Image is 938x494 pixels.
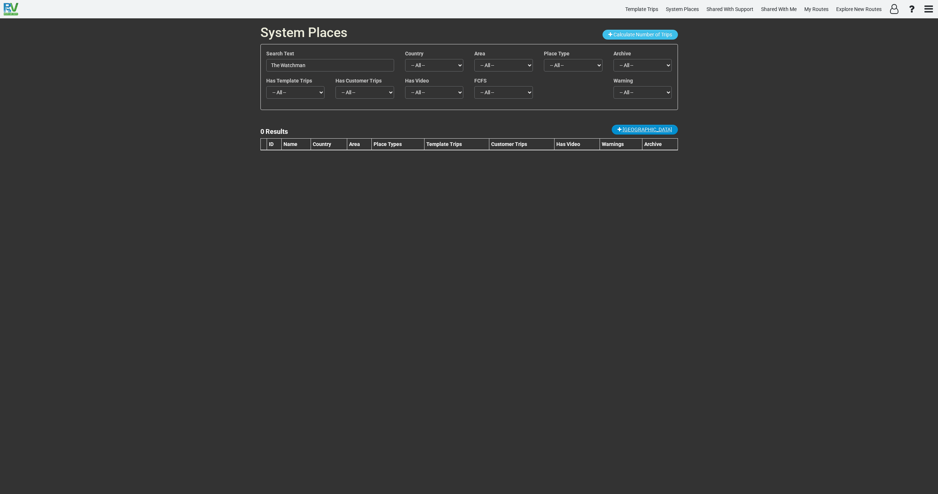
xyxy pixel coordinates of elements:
[663,2,702,17] a: System Places
[544,50,570,57] label: Place Type
[474,77,487,84] label: FCFS
[801,2,832,17] a: My Routes
[4,3,18,15] img: RvPlanetLogo.png
[613,32,672,37] span: Calculate Number of Trips
[554,138,600,150] th: Has Video
[642,138,678,150] th: Archive
[260,128,288,135] lable: 0 Results
[707,6,753,12] span: Shared With Support
[758,2,800,17] a: Shared With Me
[613,50,631,57] label: Archive
[311,138,347,150] th: Country
[405,50,423,57] label: Country
[489,138,554,150] th: Customer Trips
[372,138,424,150] th: Place Types
[260,25,348,40] span: System Places
[347,138,372,150] th: Area
[666,6,699,12] span: System Places
[474,50,485,57] label: Area
[266,77,312,84] label: Has Template Trips
[833,2,885,17] a: Explore New Routes
[281,138,311,150] th: Name
[266,50,294,57] label: Search Text
[603,30,678,40] button: Calculate Number of Trips
[405,77,429,84] label: Has Video
[613,77,633,84] label: Warning
[600,138,642,150] th: Warnings
[424,138,489,150] th: Template Trips
[623,127,672,132] span: [GEOGRAPHIC_DATA]
[625,6,658,12] span: Template Trips
[836,6,882,12] span: Explore New Routes
[703,2,757,17] a: Shared With Support
[622,2,661,17] a: Template Trips
[335,77,382,84] label: Has Customer Trips
[761,6,797,12] span: Shared With Me
[612,125,678,135] a: [GEOGRAPHIC_DATA]
[804,6,828,12] span: My Routes
[267,138,281,150] th: ID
